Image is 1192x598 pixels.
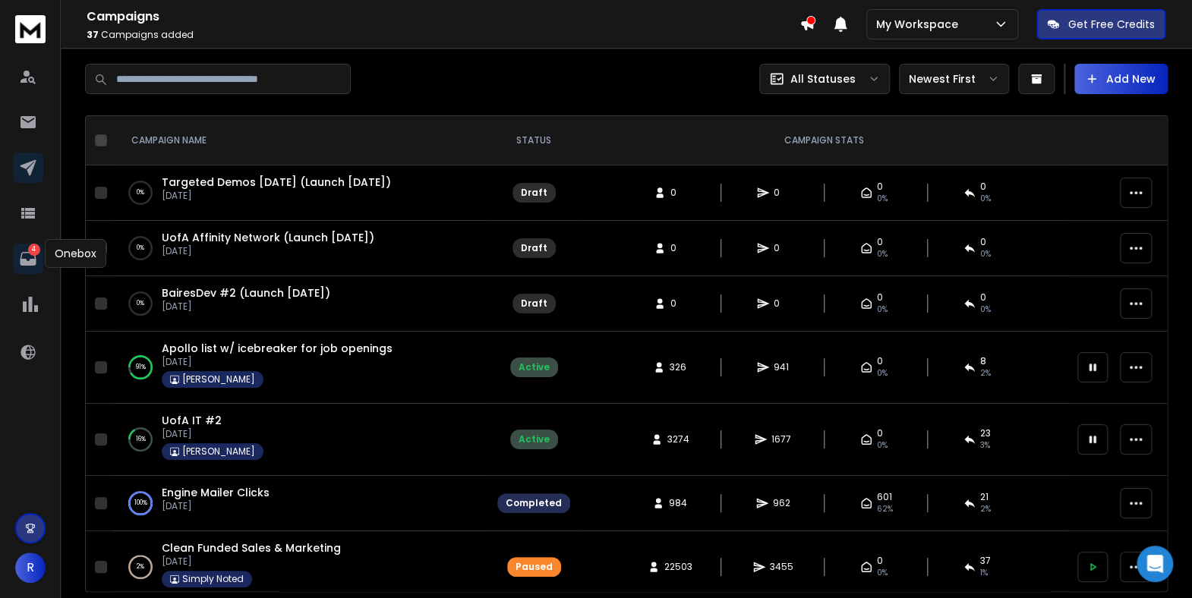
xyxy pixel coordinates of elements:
[162,485,270,500] a: Engine Mailer Clicks
[876,17,964,32] p: My Workspace
[670,242,686,254] span: 0
[877,181,883,193] span: 0
[182,445,255,458] p: [PERSON_NAME]
[670,297,686,310] span: 0
[774,187,789,199] span: 0
[521,187,547,199] div: Draft
[162,341,393,356] a: Apollo list w/ icebreaker for job openings
[137,241,144,256] p: 0 %
[980,427,991,439] span: 23
[980,567,988,579] span: 1 %
[15,552,46,583] button: R
[980,291,986,304] span: 0
[877,491,892,503] span: 601
[669,497,687,509] span: 984
[877,427,883,439] span: 0
[162,540,341,556] a: Clean Funded Sales & Marketing
[790,71,856,87] p: All Statuses
[667,433,689,445] span: 3274
[136,432,146,447] p: 16 %
[770,561,793,573] span: 3455
[980,491,989,503] span: 21
[488,116,579,165] th: STATUS
[137,296,144,311] p: 0 %
[45,239,106,268] div: Onebox
[1137,546,1173,582] div: Open Intercom Messenger
[774,297,789,310] span: 0
[15,15,46,43] img: logo
[877,439,888,452] span: 0%
[519,433,550,445] div: Active
[87,29,799,41] p: Campaigns added
[877,555,883,567] span: 0
[980,439,990,452] span: 3 %
[980,304,991,316] span: 0%
[113,404,488,476] td: 16%UofA IT #2[DATE][PERSON_NAME]
[162,230,374,245] a: UofA Affinity Network (Launch [DATE])
[28,244,40,256] p: 4
[87,28,99,41] span: 37
[664,561,692,573] span: 22503
[134,496,147,511] p: 100 %
[162,175,391,190] a: Targeted Demos [DATE] (Launch [DATE])
[506,497,562,509] div: Completed
[162,245,374,257] p: [DATE]
[113,276,488,332] td: 0%BairesDev #2 (Launch [DATE])[DATE]
[113,221,488,276] td: 0%UofA Affinity Network (Launch [DATE])[DATE]
[670,187,686,199] span: 0
[1068,17,1155,32] p: Get Free Credits
[877,236,883,248] span: 0
[521,242,547,254] div: Draft
[980,181,986,193] span: 0
[980,555,991,567] span: 37
[773,497,790,509] span: 962
[670,361,686,373] span: 326
[519,361,550,373] div: Active
[579,116,1068,165] th: CAMPAIGN STATS
[162,190,391,202] p: [DATE]
[113,332,488,404] td: 91%Apollo list w/ icebreaker for job openings[DATE][PERSON_NAME]
[877,193,888,205] span: 0%
[1074,64,1168,94] button: Add New
[877,304,888,316] span: 0%
[162,285,330,301] span: BairesDev #2 (Launch [DATE])
[162,356,393,368] p: [DATE]
[980,248,991,260] span: 0%
[182,373,255,386] p: [PERSON_NAME]
[521,297,547,310] div: Draft
[13,244,43,274] a: 4
[516,561,553,573] div: Paused
[137,185,144,200] p: 0 %
[162,500,270,512] p: [DATE]
[771,433,791,445] span: 1677
[162,301,330,313] p: [DATE]
[980,355,986,367] span: 8
[87,8,799,26] h1: Campaigns
[1036,9,1165,39] button: Get Free Credits
[162,428,263,440] p: [DATE]
[877,355,883,367] span: 0
[113,476,488,531] td: 100%Engine Mailer Clicks[DATE]
[774,242,789,254] span: 0
[162,556,341,568] p: [DATE]
[980,193,991,205] span: 0%
[877,503,893,515] span: 62 %
[877,248,888,260] span: 0%
[877,367,888,379] span: 0%
[980,367,991,379] span: 2 %
[113,116,488,165] th: CAMPAIGN NAME
[899,64,1009,94] button: Newest First
[162,413,222,428] a: UofA IT #2
[182,573,244,585] p: Simply Noted
[980,236,986,248] span: 0
[877,291,883,304] span: 0
[113,165,488,221] td: 0%Targeted Demos [DATE] (Launch [DATE])[DATE]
